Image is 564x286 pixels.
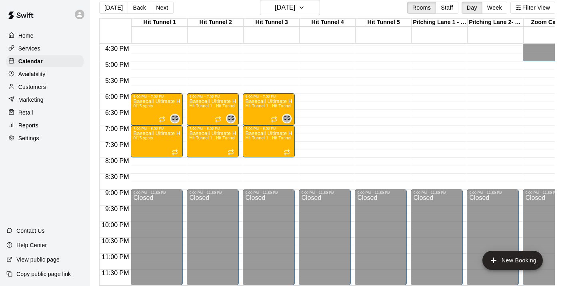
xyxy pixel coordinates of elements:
div: 9:00 PM – 11:59 PM [301,191,348,195]
div: Cheyenne Simpson [226,114,236,123]
button: Back [128,2,151,14]
a: Marketing [6,94,84,106]
button: Next [151,2,173,14]
a: Home [6,30,84,42]
a: Services [6,42,84,54]
a: Customers [6,81,84,93]
span: Recurring event [284,149,290,155]
div: Hit Tunnel 2 [188,19,244,26]
span: 4:30 PM [103,45,131,52]
div: Hit Tunnel 4 [300,19,356,26]
span: CS [284,115,290,123]
span: 7:00 PM [103,125,131,132]
span: 9:30 PM [103,205,131,212]
p: Home [18,32,34,40]
span: 7:30 PM [103,141,131,148]
span: 9:00 PM [103,189,131,196]
span: CS [228,115,234,123]
p: Reports [18,121,38,129]
div: 9:00 PM – 11:59 PM: Closed [411,189,463,285]
div: 9:00 PM – 11:59 PM: Closed [299,189,351,285]
div: Hit Tunnel 3 [244,19,300,26]
div: 9:00 PM – 11:59 PM [413,191,460,195]
div: Cheyenne Simpson [170,114,180,123]
a: Retail [6,107,84,119]
span: 6:30 PM [103,109,131,116]
span: 5:30 PM [103,77,131,84]
div: 9:00 PM – 11:59 PM [245,191,292,195]
div: 9:00 PM – 11:59 PM: Closed [131,189,183,285]
span: 5:00 PM [103,61,131,68]
a: Reports [6,119,84,131]
div: 7:00 PM – 8:00 PM: Baseball Ultimate Hitting Lab (11-14 year olds) [131,125,183,157]
span: 11:30 PM [100,270,131,276]
div: 7:00 PM – 8:00 PM: Baseball Ultimate Hitting Lab (11-14 year olds) [187,125,239,157]
p: Help Center [16,241,47,249]
button: Rooms [407,2,436,14]
span: 0/15 spots filled [133,136,153,140]
div: 7:00 PM – 8:00 PM [245,127,292,131]
a: Settings [6,132,84,144]
div: 7:00 PM – 8:00 PM [133,127,180,131]
p: Retail [18,109,33,117]
span: 6:00 PM [103,93,131,100]
div: Hit Tunnel 1 [132,19,188,26]
div: 9:00 PM – 11:59 PM: Closed [187,189,239,285]
p: Calendar [18,57,43,65]
div: 9:00 PM – 11:59 PM [189,191,236,195]
p: Availability [18,70,46,78]
span: Hit Tunnel 1 , Hit Tunnel 2, Hit Tunnel 3 [245,104,320,108]
span: 10:00 PM [100,222,131,228]
button: Filter View [510,2,555,14]
span: Recurring event [172,149,178,155]
div: 7:00 PM – 8:00 PM [189,127,236,131]
span: Recurring event [215,116,221,123]
div: Cheyenne Simpson [282,114,292,123]
div: 7:00 PM – 8:00 PM: Baseball Ultimate Hitting Lab (11-14 year olds) [243,125,295,157]
span: Cheyenne Simpson [173,114,180,123]
p: Customers [18,83,46,91]
span: Hit Tunnel 1 , Hit Tunnel 2, Hit Tunnel 3 [189,136,264,140]
span: Recurring event [159,116,165,123]
p: Marketing [18,96,44,104]
span: 0/15 spots filled [133,104,153,108]
a: Availability [6,68,84,80]
span: Cheyenne Simpson [285,114,292,123]
span: 10:30 PM [100,238,131,244]
div: 6:00 PM – 7:00 PM [245,95,292,99]
span: Hit Tunnel 1 , Hit Tunnel 2, Hit Tunnel 3 [245,136,320,140]
span: 8:00 PM [103,157,131,164]
p: View public page [16,256,60,264]
a: Calendar [6,55,84,67]
button: add [482,251,543,270]
button: Day [462,2,482,14]
p: Copy public page link [16,270,71,278]
div: 6:00 PM – 7:00 PM: Baseball Ultimate Hitting Lab (8-10 years old) [243,93,295,125]
div: 6:00 PM – 7:00 PM [133,95,180,99]
div: 9:00 PM – 11:59 PM: Closed [355,189,407,285]
div: Pitching Lane 2- Enclosed [468,19,524,26]
span: CS [172,115,178,123]
div: 9:00 PM – 11:59 PM: Closed [467,189,519,285]
button: [DATE] [99,2,128,14]
div: 6:00 PM – 7:00 PM [189,95,236,99]
button: Week [482,2,507,14]
span: 11:00 PM [100,254,131,260]
div: 9:00 PM – 11:59 PM: Closed [243,189,295,285]
div: 9:00 PM – 11:59 PM [469,191,516,195]
div: 6:00 PM – 7:00 PM: Baseball Ultimate Hitting Lab (8-10 years old) [187,93,239,125]
div: 9:00 PM – 11:59 PM [357,191,404,195]
p: Settings [18,134,39,142]
button: Staff [436,2,458,14]
span: Hit Tunnel 1 , Hit Tunnel 2, Hit Tunnel 3 [189,104,264,108]
span: Recurring event [271,116,277,123]
div: 6:00 PM – 7:00 PM: Baseball Ultimate Hitting Lab (8-10 years old) [131,93,183,125]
